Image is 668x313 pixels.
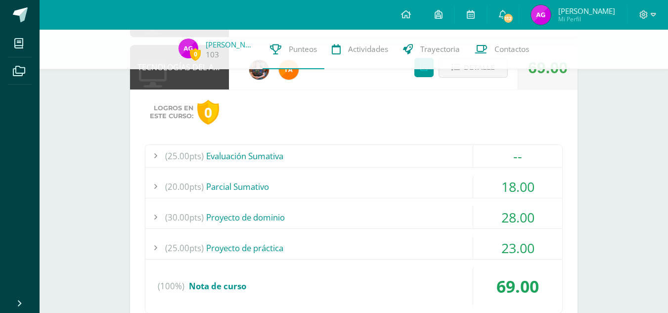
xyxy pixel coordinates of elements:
[189,280,246,292] span: Nota de curso
[165,237,204,259] span: (25.00pts)
[165,176,204,198] span: (20.00pts)
[145,206,562,228] div: Proyecto de dominio
[348,44,388,54] span: Actividades
[467,30,536,69] a: Contactos
[249,60,269,80] img: 60a759e8b02ec95d430434cf0c0a55c7.png
[473,176,562,198] div: 18.00
[190,48,201,60] span: 0
[324,30,396,69] a: Actividades
[165,206,204,228] span: (30.00pts)
[178,39,198,58] img: 413d4f36a61cd48394eb18fa32c0b3f4.png
[503,13,514,24] span: 112
[494,44,529,54] span: Contactos
[158,268,184,305] span: (100%)
[145,176,562,198] div: Parcial Sumativo
[558,6,615,16] span: [PERSON_NAME]
[473,237,562,259] div: 23.00
[145,237,562,259] div: Proyecto de práctica
[145,145,562,167] div: Evaluación Sumativa
[165,145,204,167] span: (25.00pts)
[473,206,562,228] div: 28.00
[206,40,255,49] a: [PERSON_NAME]
[197,100,219,125] div: 0
[279,60,299,80] img: feaeb2f9bb45255e229dc5fdac9a9f6b.png
[558,15,615,23] span: Mi Perfil
[150,104,193,120] span: Logros en este curso:
[473,145,562,167] div: --
[420,44,460,54] span: Trayectoria
[263,30,324,69] a: Punteos
[531,5,551,25] img: 413d4f36a61cd48394eb18fa32c0b3f4.png
[206,49,219,60] a: 103
[289,44,317,54] span: Punteos
[473,268,562,305] div: 69.00
[396,30,467,69] a: Trayectoria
